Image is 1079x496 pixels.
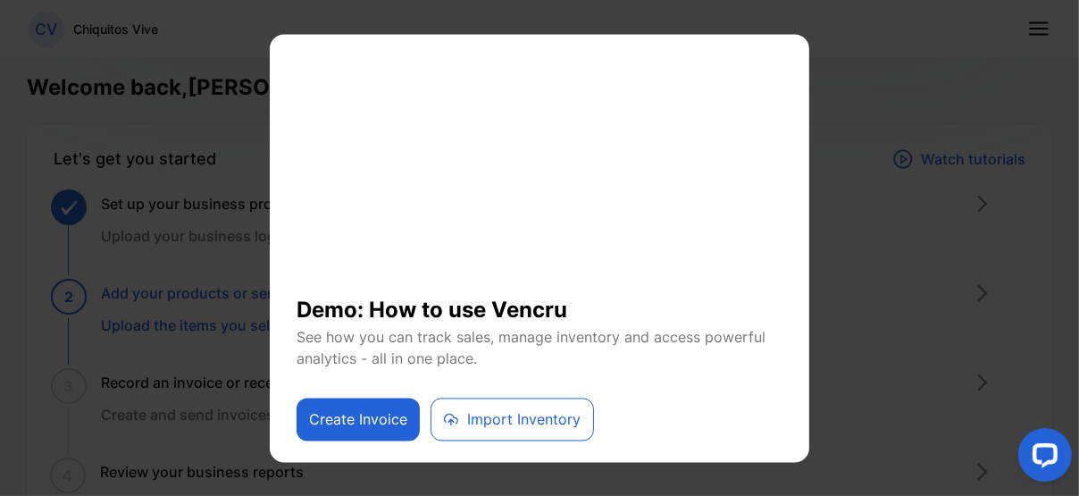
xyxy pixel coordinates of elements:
[1004,421,1079,496] iframe: LiveChat chat widget
[297,398,420,441] button: Create Invoice
[297,56,782,280] iframe: YouTube video player
[297,280,782,326] h1: Demo: How to use Vencru
[297,326,782,369] p: See how you can track sales, manage inventory and access powerful analytics - all in one place.
[431,398,594,441] button: Import Inventory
